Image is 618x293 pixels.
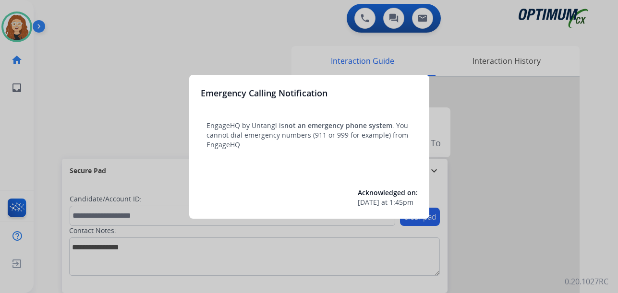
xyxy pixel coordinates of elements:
span: [DATE] [358,198,379,207]
h3: Emergency Calling Notification [201,86,327,100]
span: 1:45pm [389,198,413,207]
p: 0.20.1027RC [565,276,608,287]
p: EngageHQ by Untangl is . You cannot dial emergency numbers (911 or 999 for example) from EngageHQ. [206,121,412,150]
span: Acknowledged on: [358,188,418,197]
div: at [358,198,418,207]
span: not an emergency phone system [284,121,392,130]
